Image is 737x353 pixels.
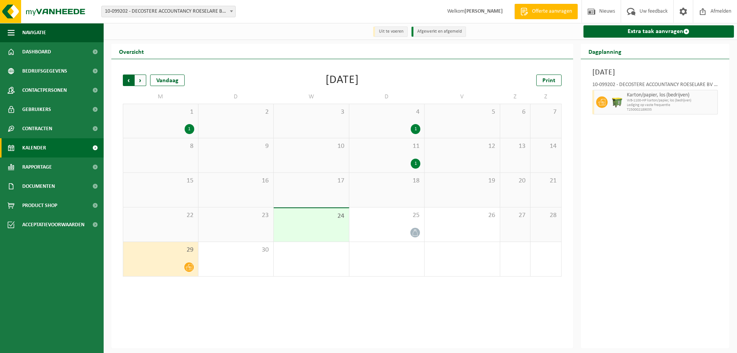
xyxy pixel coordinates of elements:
[127,177,194,185] span: 15
[611,96,623,108] img: WB-1100-HPE-GN-51
[428,108,496,116] span: 5
[123,90,198,104] td: M
[185,124,194,134] div: 1
[150,75,185,86] div: Vandaag
[326,75,359,86] div: [DATE]
[353,108,421,116] span: 4
[278,177,345,185] span: 17
[22,61,67,81] span: Bedrijfsgegevens
[504,142,527,151] span: 13
[202,211,270,220] span: 23
[534,177,557,185] span: 21
[22,196,57,215] span: Product Shop
[500,90,531,104] td: Z
[101,6,236,17] span: 10-099202 - DECOSTERE ACCOUNTANCY ROESELARE BV - ROESELARE
[22,81,67,100] span: Contactpersonen
[425,90,500,104] td: V
[202,177,270,185] span: 16
[534,108,557,116] span: 7
[102,6,235,17] span: 10-099202 - DECOSTERE ACCOUNTANCY ROESELARE BV - ROESELARE
[127,108,194,116] span: 1
[627,98,716,103] span: WB-1100-HP karton/papier, los (bedrijven)
[581,44,629,59] h2: Dagplanning
[627,108,716,112] span: T250002189035
[592,67,718,78] h3: [DATE]
[123,75,134,86] span: Vorige
[22,119,52,138] span: Contracten
[504,108,527,116] span: 6
[530,90,561,104] td: Z
[22,42,51,61] span: Dashboard
[504,177,527,185] span: 20
[22,215,84,234] span: Acceptatievoorwaarden
[536,75,562,86] a: Print
[278,142,345,151] span: 10
[353,177,421,185] span: 18
[530,8,574,15] span: Offerte aanvragen
[22,157,52,177] span: Rapportage
[627,103,716,108] span: Lediging op vaste frequentie
[428,177,496,185] span: 19
[353,142,421,151] span: 11
[202,246,270,254] span: 30
[127,142,194,151] span: 8
[411,27,466,37] li: Afgewerkt en afgemeld
[428,142,496,151] span: 12
[514,4,578,19] a: Offerte aanvragen
[349,90,425,104] td: D
[411,124,420,134] div: 1
[202,142,270,151] span: 9
[22,177,55,196] span: Documenten
[127,211,194,220] span: 22
[428,211,496,220] span: 26
[592,82,718,90] div: 10-099202 - DECOSTERE ACCOUNTANCY ROESELARE BV - ROESELARE
[198,90,274,104] td: D
[504,211,527,220] span: 27
[583,25,734,38] a: Extra taak aanvragen
[22,23,46,42] span: Navigatie
[278,108,345,116] span: 3
[534,142,557,151] span: 14
[534,211,557,220] span: 28
[22,138,46,157] span: Kalender
[274,90,349,104] td: W
[22,100,51,119] span: Gebruikers
[278,212,345,220] span: 24
[202,108,270,116] span: 2
[373,27,408,37] li: Uit te voeren
[111,44,152,59] h2: Overzicht
[353,211,421,220] span: 25
[464,8,503,14] strong: [PERSON_NAME]
[135,75,146,86] span: Volgende
[542,78,555,84] span: Print
[627,92,716,98] span: Karton/papier, los (bedrijven)
[411,159,420,169] div: 1
[127,246,194,254] span: 29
